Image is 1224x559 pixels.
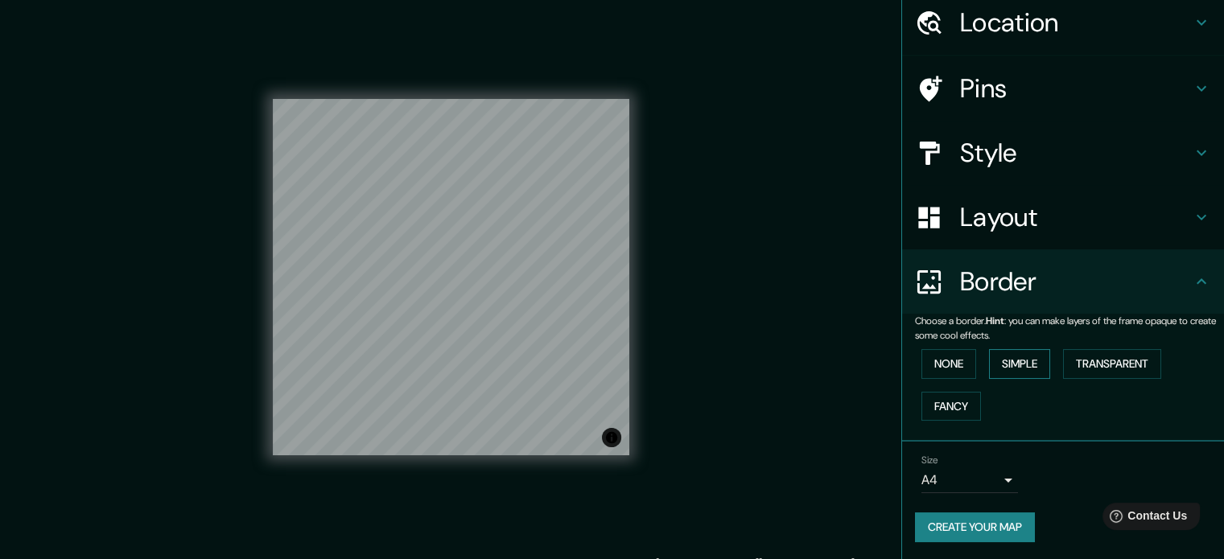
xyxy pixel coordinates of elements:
[915,512,1035,542] button: Create your map
[989,349,1050,379] button: Simple
[273,99,629,455] canvas: Map
[921,467,1018,493] div: A4
[960,201,1192,233] h4: Layout
[960,72,1192,105] h4: Pins
[1081,496,1206,541] iframe: Help widget launcher
[1063,349,1161,379] button: Transparent
[921,454,938,467] label: Size
[960,137,1192,169] h4: Style
[921,392,981,421] button: Fancy
[960,6,1192,39] h4: Location
[921,349,976,379] button: None
[915,314,1224,343] p: Choose a border. : you can make layers of the frame opaque to create some cool effects.
[902,249,1224,314] div: Border
[602,428,621,447] button: Toggle attribution
[986,314,1004,327] b: Hint
[902,185,1224,249] div: Layout
[960,265,1192,298] h4: Border
[902,121,1224,185] div: Style
[902,56,1224,121] div: Pins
